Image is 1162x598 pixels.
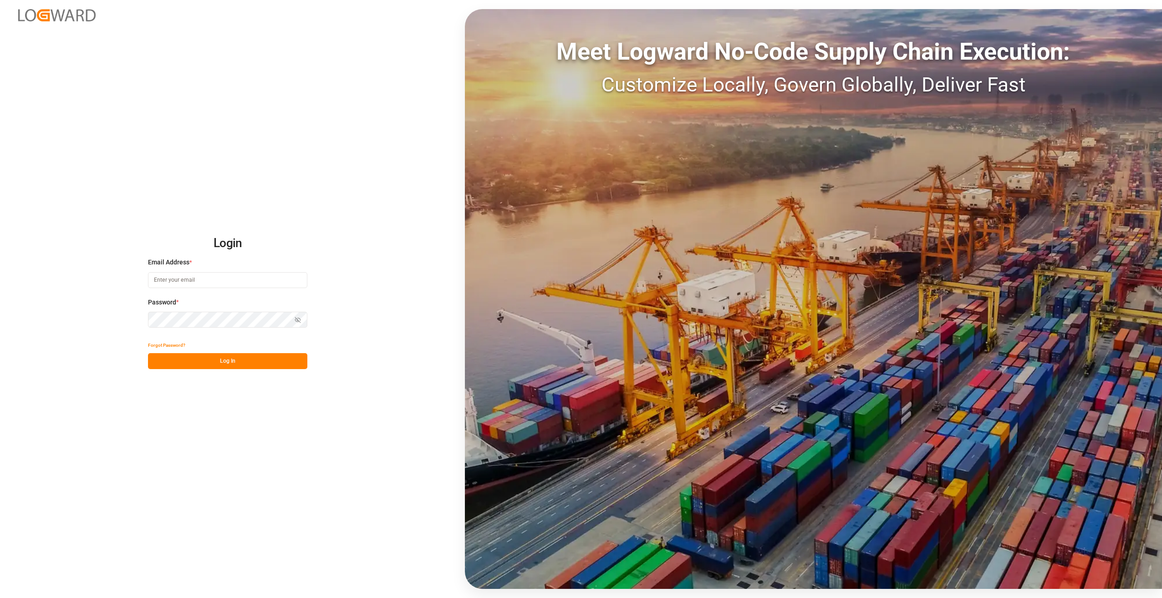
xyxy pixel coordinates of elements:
img: Logward_new_orange.png [18,9,96,21]
button: Forgot Password? [148,337,185,353]
span: Password [148,298,176,307]
button: Log In [148,353,307,369]
h2: Login [148,229,307,258]
div: Customize Locally, Govern Globally, Deliver Fast [465,70,1162,100]
input: Enter your email [148,272,307,288]
div: Meet Logward No-Code Supply Chain Execution: [465,34,1162,70]
span: Email Address [148,258,189,267]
